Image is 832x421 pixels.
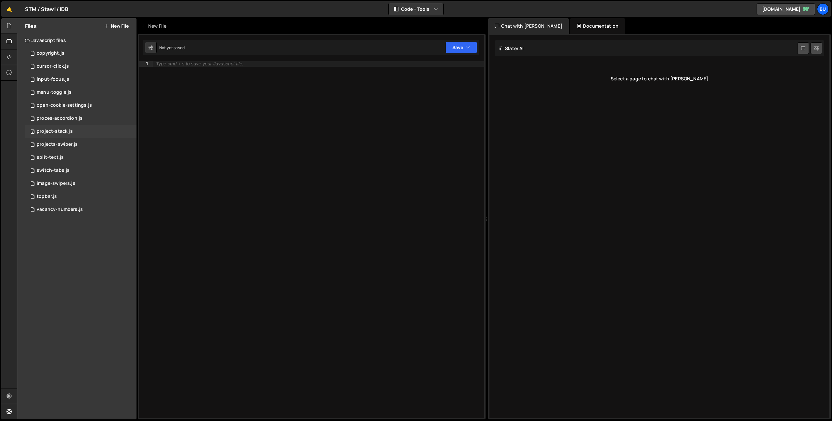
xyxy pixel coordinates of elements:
div: 11873/29051.js [25,203,136,216]
div: 11873/29049.js [25,86,136,99]
button: Save [446,42,477,53]
div: 11873/29420.js [25,99,136,112]
button: New File [104,23,129,29]
div: 11873/29048.js [25,73,136,86]
div: New File [142,23,169,29]
div: input-focus.js [37,76,69,82]
div: 11873/29047.js [25,151,136,164]
div: Chat with [PERSON_NAME] [488,18,569,34]
div: switch-tabs.js [37,168,70,173]
div: 11873/29352.js [25,164,136,177]
div: Type cmd + s to save your Javascript file. [156,61,243,66]
div: 11873/40776.js [25,190,136,203]
div: 11873/29050.js [25,112,136,125]
div: project-stack.js [37,129,73,134]
a: 🤙 [1,1,17,17]
div: image-swipers.js [37,181,75,186]
div: 11873/29044.js [25,47,136,60]
div: 11873/40758.js [25,138,136,151]
div: 1 [139,61,153,67]
div: copyright.js [37,50,64,56]
div: Documentation [570,18,625,34]
div: cursor-click.js [37,63,69,69]
div: Select a page to chat with [PERSON_NAME] [495,66,824,92]
div: projects-swiper.js [37,142,78,147]
div: 11873/29073.js [25,125,136,138]
div: Not yet saved [159,45,185,50]
div: 11873/29046.js [25,177,136,190]
div: open-cookie-settings.js [37,102,92,108]
div: split-text.js [37,155,64,160]
div: proces-accordion.js [37,115,83,121]
div: vacancy-numbers.js [37,207,83,212]
div: menu-toggle.js [37,89,71,95]
h2: Files [25,22,37,30]
div: STM / Stawi / IDB [25,5,68,13]
div: 11873/29045.js [25,60,136,73]
a: Bu [817,3,829,15]
div: topbar.js [37,194,57,199]
a: [DOMAIN_NAME] [757,3,815,15]
h2: Slater AI [498,45,524,51]
span: 2 [31,129,34,135]
div: Javascript files [17,34,136,47]
button: Code + Tools [389,3,443,15]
